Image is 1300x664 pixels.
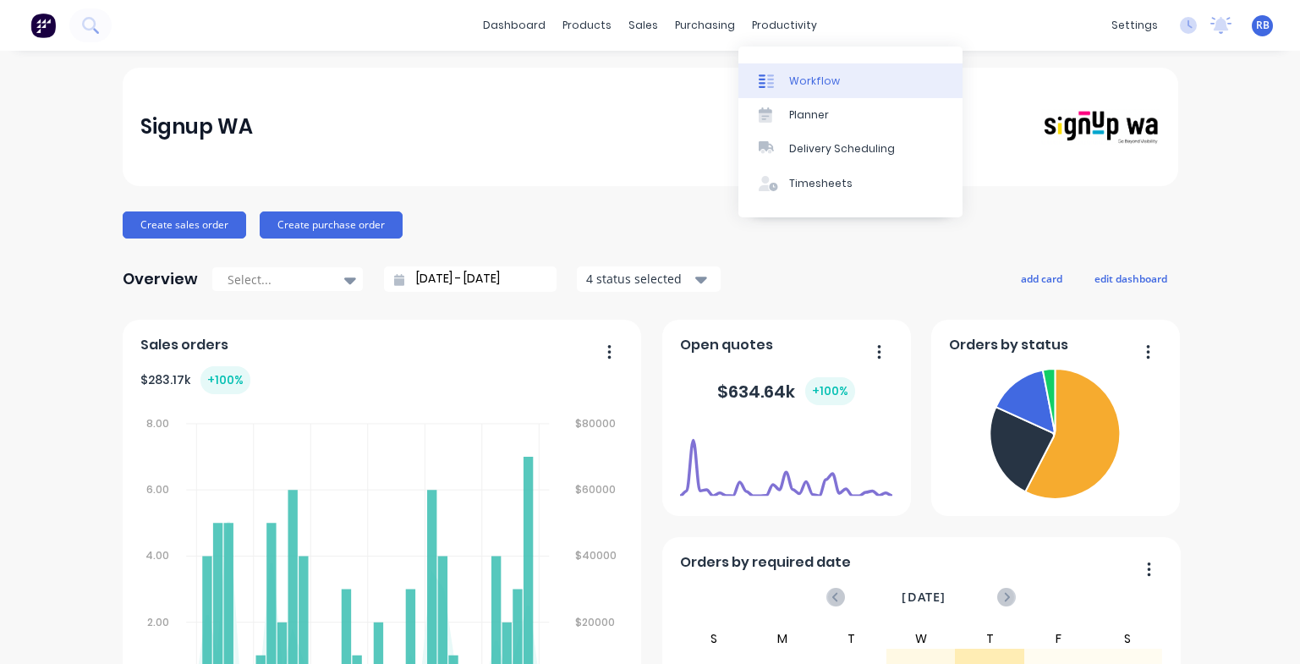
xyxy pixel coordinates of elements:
[586,270,693,288] div: 4 status selected
[576,548,617,562] tspan: $40000
[140,110,253,144] div: Signup WA
[789,107,829,123] div: Planner
[123,262,198,296] div: Overview
[805,377,855,405] div: + 100 %
[140,366,250,394] div: $ 283.17k
[146,482,169,497] tspan: 6.00
[200,366,250,394] div: + 100 %
[1083,267,1178,289] button: edit dashboard
[679,628,749,649] div: S
[30,13,56,38] img: Factory
[717,377,855,405] div: $ 634.64k
[1024,628,1094,649] div: F
[140,335,228,355] span: Sales orders
[1103,13,1166,38] div: settings
[955,628,1024,649] div: T
[817,628,886,649] div: T
[123,211,246,239] button: Create sales order
[147,615,169,629] tspan: 2.00
[576,482,617,497] tspan: $60000
[576,615,616,629] tspan: $20000
[680,335,773,355] span: Open quotes
[620,13,666,38] div: sales
[902,588,946,606] span: [DATE]
[949,335,1068,355] span: Orders by status
[666,13,743,38] div: purchasing
[738,63,963,97] a: Workflow
[749,628,818,649] div: M
[743,13,826,38] div: productivity
[145,548,169,562] tspan: 4.00
[789,141,895,156] div: Delivery Scheduling
[789,74,840,89] div: Workflow
[1093,628,1162,649] div: S
[1256,18,1270,33] span: RB
[146,416,169,431] tspan: 8.00
[1010,267,1073,289] button: add card
[738,98,963,132] a: Planner
[576,416,617,431] tspan: $80000
[789,176,853,191] div: Timesheets
[474,13,554,38] a: dashboard
[1041,109,1160,145] img: Signup WA
[886,628,956,649] div: W
[738,167,963,200] a: Timesheets
[577,266,721,292] button: 4 status selected
[554,13,620,38] div: products
[738,132,963,166] a: Delivery Scheduling
[260,211,403,239] button: Create purchase order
